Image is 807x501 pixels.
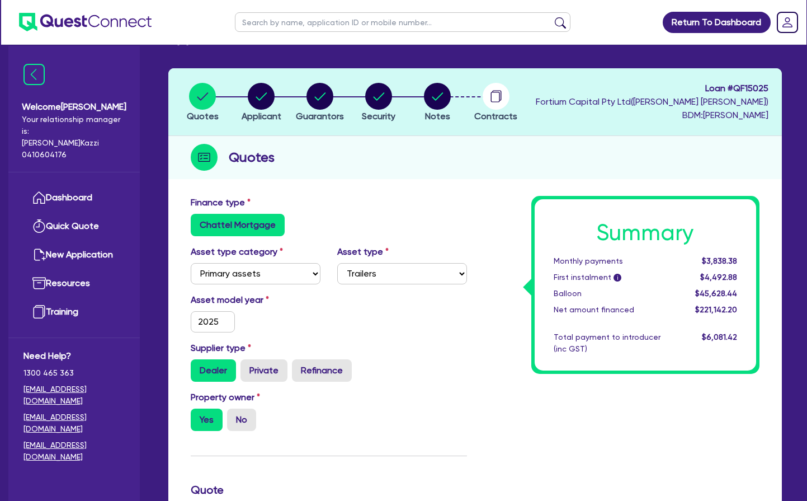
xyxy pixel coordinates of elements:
label: Private [240,359,287,382]
span: $3,838.38 [702,256,737,265]
img: quest-connect-logo-blue [19,13,152,31]
span: Your relationship manager is: [PERSON_NAME] Kazzi 0410604176 [22,114,126,161]
img: quick-quote [32,219,46,233]
button: Notes [423,82,451,124]
label: Yes [191,409,223,431]
span: i [613,274,621,282]
a: Quick Quote [23,212,125,241]
span: Applicant [242,111,281,121]
div: Total payment to introducer (inc GST) [545,331,679,355]
span: BDM: [PERSON_NAME] [536,109,768,122]
a: Return To Dashboard [663,12,771,33]
label: Supplier type [191,341,251,355]
img: new-application [32,248,46,261]
a: Training [23,298,125,326]
span: 1300 465 363 [23,367,125,379]
label: Chattel Mortgage [191,214,285,236]
label: No [227,409,256,431]
button: Security [361,82,396,124]
h1: Summary [554,219,738,246]
label: Dealer [191,359,236,382]
span: Notes [425,111,450,121]
span: Guarantors [296,111,344,121]
span: Welcome [PERSON_NAME] [22,100,126,114]
label: Asset type category [191,245,283,259]
span: $6,081.42 [702,333,737,341]
a: Resources [23,269,125,298]
img: step-icon [191,144,218,171]
h2: Quotes [229,147,275,167]
a: Dropdown toggle [773,8,802,37]
input: Search by name, application ID or mobile number... [235,12,570,32]
label: Finance type [191,196,251,209]
a: [EMAIL_ADDRESS][DOMAIN_NAME] [23,439,125,463]
label: Property owner [191,391,260,404]
button: Contracts [474,82,518,124]
span: $221,142.20 [695,305,737,314]
h3: Quote [191,483,467,497]
span: Fortium Capital Pty Ltd ( [PERSON_NAME] [PERSON_NAME] ) [536,96,768,107]
button: Guarantors [295,82,344,124]
a: New Application [23,241,125,269]
span: $45,628.44 [695,289,737,298]
label: Asset model year [182,293,329,307]
div: Monthly payments [545,255,679,267]
span: Need Help? [23,349,125,363]
span: Security [362,111,395,121]
span: $4,492.88 [700,273,737,282]
label: Asset type [337,245,389,259]
span: Loan # QF15025 [536,82,768,95]
label: Refinance [292,359,352,382]
a: [EMAIL_ADDRESS][DOMAIN_NAME] [23,411,125,435]
div: First instalment [545,271,679,283]
img: training [32,305,46,319]
div: Balloon [545,288,679,299]
span: Quotes [187,111,219,121]
a: Dashboard [23,184,125,212]
span: Contracts [474,111,517,121]
button: Applicant [241,82,282,124]
img: icon-menu-close [23,64,45,85]
a: [EMAIL_ADDRESS][DOMAIN_NAME] [23,383,125,407]
button: Quotes [186,82,219,124]
div: Net amount financed [545,304,679,316]
img: resources [32,277,46,290]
